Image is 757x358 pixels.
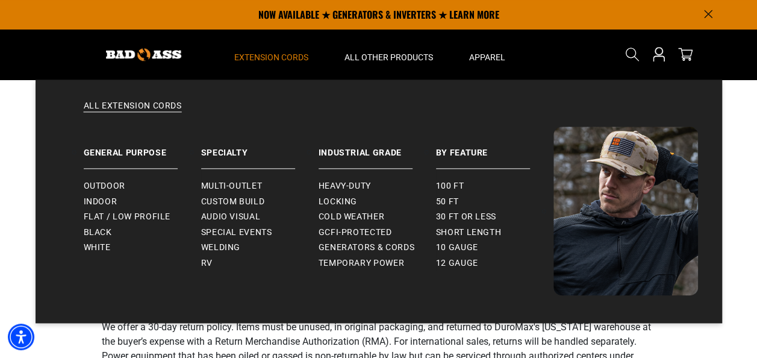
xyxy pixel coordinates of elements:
span: Black [84,227,112,238]
span: Locking [319,196,357,207]
summary: All Other Products [326,29,451,80]
a: Custom Build [201,194,319,210]
span: Multi-Outlet [201,181,263,192]
a: 30 ft or less [436,209,553,225]
span: Outdoor [84,181,125,192]
span: Generators & Cords [319,242,415,253]
a: GCFI-Protected [319,225,436,240]
span: 50 ft [436,196,459,207]
span: Apparel [469,52,505,63]
a: Welding [201,240,319,256]
a: 100 ft [436,178,553,194]
a: Flat / Low Profile [84,209,201,225]
a: Heavy-Duty [319,178,436,194]
span: Welding [201,242,240,253]
span: 100 ft [436,181,464,192]
span: RV [201,258,213,269]
span: 30 ft or less [436,212,496,222]
span: Special Events [201,227,272,238]
a: Outdoor [84,178,201,194]
a: Short Length [436,225,553,240]
a: Generators & Cords [319,240,436,256]
a: cart [676,47,695,61]
img: Bad Ass Extension Cords [553,127,698,295]
a: All Extension Cords [60,100,698,127]
span: White [84,242,111,253]
summary: Apparel [451,29,523,80]
a: Temporary Power [319,256,436,271]
a: Audio Visual [201,209,319,225]
span: Custom Build [201,196,265,207]
span: Cold Weather [319,212,385,222]
span: Temporary Power [319,258,405,269]
span: 10 gauge [436,242,478,253]
a: Multi-Outlet [201,178,319,194]
a: White [84,240,201,256]
img: Bad Ass Extension Cords [106,48,181,61]
a: Cold Weather [319,209,436,225]
a: Specialty [201,127,319,169]
summary: Extension Cords [216,29,326,80]
span: Short Length [436,227,502,238]
summary: Search [623,45,642,64]
a: Special Events [201,225,319,240]
a: Industrial Grade [319,127,436,169]
a: 12 gauge [436,256,553,271]
a: RV [201,256,319,271]
span: Flat / Low Profile [84,212,171,222]
a: 10 gauge [436,240,553,256]
div: Accessibility Menu [8,324,34,350]
span: All Other Products [344,52,433,63]
span: GCFI-Protected [319,227,392,238]
a: Indoor [84,194,201,210]
span: Heavy-Duty [319,181,371,192]
span: 12 gauge [436,258,478,269]
a: Open this option [649,29,668,80]
a: General Purpose [84,127,201,169]
span: Indoor [84,196,117,207]
span: Extension Cords [234,52,308,63]
a: Black [84,225,201,240]
span: Audio Visual [201,212,261,222]
a: 50 ft [436,194,553,210]
a: By Feature [436,127,553,169]
a: Locking [319,194,436,210]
